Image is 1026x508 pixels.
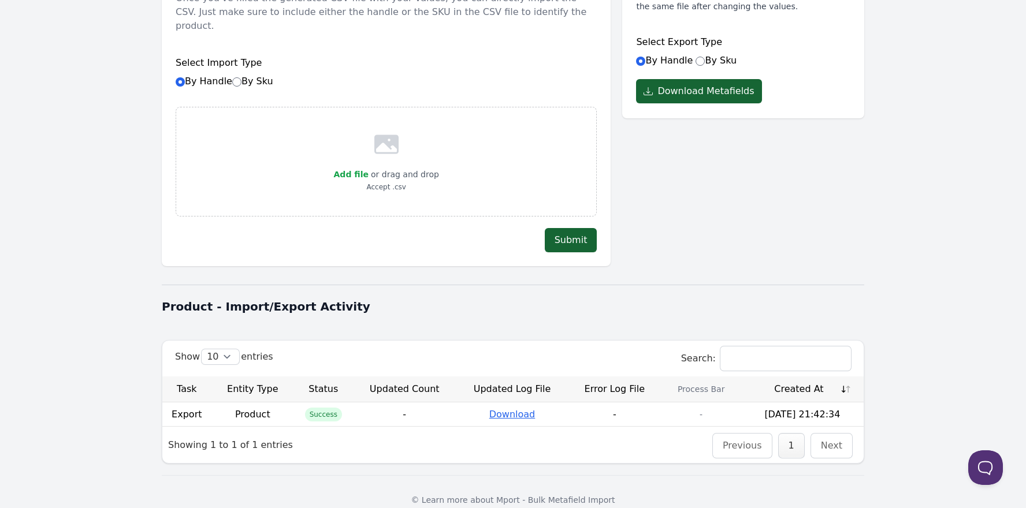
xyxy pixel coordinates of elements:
td: Product [211,402,294,426]
button: Download Metafields [636,79,761,103]
h1: Product - Import/Export Activity [162,298,864,315]
button: Submit [545,228,597,252]
td: - [661,402,741,426]
label: Show entries [175,351,273,362]
h6: Select Import Type [176,56,597,70]
a: Download [489,409,536,420]
a: Mport - Bulk Metafield Import [496,495,615,505]
label: Search: [681,353,851,364]
div: Showing 1 to 1 of 1 entries [162,430,299,460]
span: Success [305,408,342,421]
span: - [403,409,406,420]
label: By Handle [636,55,693,66]
label: By Sku [232,76,273,87]
input: By Handle [636,57,645,66]
label: By Handle [176,76,273,87]
td: [DATE] 21:42:34 [741,402,864,426]
label: By Sku [696,55,737,66]
a: Next [821,440,842,451]
p: or drag and drop [369,167,439,181]
input: By Sku [696,57,705,66]
span: © Learn more about [411,495,493,505]
th: Created At: activate to sort column ascending [741,376,864,402]
input: By Sku [232,77,241,87]
a: 1 [789,440,794,451]
a: Previous [723,440,762,451]
input: By HandleBy Sku [176,77,185,87]
span: - [613,409,616,420]
td: Export [162,402,211,426]
span: Add file [334,170,369,179]
input: Search: [720,346,851,371]
select: Showentries [202,349,239,364]
p: Accept .csv [334,181,439,193]
h6: Select Export Type [636,35,850,49]
iframe: Toggle Customer Support [968,450,1003,485]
